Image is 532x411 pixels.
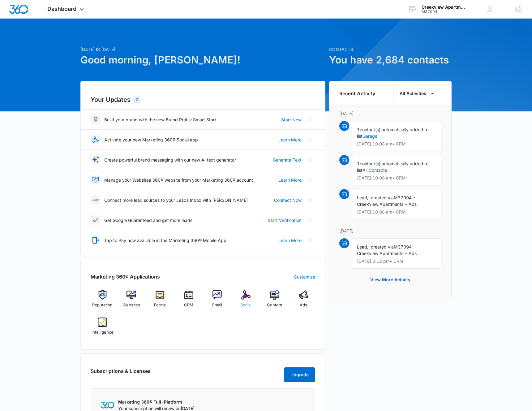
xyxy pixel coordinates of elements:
[368,195,394,200] span: , created via
[80,46,325,53] p: [DATE] is [DATE]
[329,46,452,53] p: Contacts
[305,235,315,245] button: Close
[119,290,143,313] a: Websites
[118,399,195,405] p: Marketing 360® Full-Platform
[104,177,253,183] p: Manage your Websites 360® website from your Marketing 360® account
[101,402,114,408] img: Marketing 360 Logo
[240,302,251,308] span: Social
[177,290,200,313] a: CRM
[364,272,417,287] button: View More Activity
[91,367,151,380] h2: Subscriptions & Licenses
[92,302,113,308] span: Reputation
[104,197,248,203] p: Connect more lead sources to your Leads Inbox with [PERSON_NAME]
[305,215,315,225] button: Close
[357,142,436,146] p: [DATE] 10:08 am • CRM
[122,302,140,308] span: Websites
[104,116,216,123] p: Build your brand with the new Brand Profile Smart Start
[357,259,436,263] p: [DATE] 6:12 pm • CRM
[278,237,302,244] a: Learn More
[357,244,368,249] span: Lead,
[363,133,377,139] a: Garage
[393,86,441,101] button: All Activities
[91,290,114,313] a: Reputation
[273,157,302,163] a: Generate Text
[91,273,160,280] h2: Marketing 360® Applications
[268,217,302,223] a: Start Verification
[339,110,441,117] p: [DATE]
[357,176,436,180] p: [DATE] 10:08 am • CRM
[305,175,315,185] button: Close
[305,115,315,124] button: Close
[234,290,258,313] a: Social
[154,302,166,308] span: Forms
[274,197,302,203] a: Connect Now
[357,195,368,200] span: Lead,
[329,53,452,67] h1: You have 2,684 contacts
[357,161,360,166] span: 1
[133,96,141,103] div: 7
[357,210,436,214] p: [DATE] 10:08 am • CRM
[278,136,302,143] a: Learn More
[104,157,236,163] p: Create powerful brand messaging with our new AI text generator
[278,177,302,183] a: Learn More
[284,367,315,382] button: Upgrade
[368,244,394,249] span: , created via
[357,127,428,139] span: contact(s) automatically added to list
[47,6,76,12] span: Dashboard
[181,406,195,411] span: [DATE]
[422,5,467,10] div: account name
[339,90,375,97] h6: Recent Activity
[184,302,193,308] span: CRM
[148,290,172,313] a: Forms
[104,136,198,143] p: Activate your new Marketing 360® Social app
[205,290,229,313] a: Email
[294,274,315,280] a: Customize
[357,127,360,132] span: 1
[91,95,315,104] h2: Your Updates
[263,290,287,313] a: Content
[91,318,114,340] a: Intelligence
[291,290,315,313] a: Ads
[281,116,302,123] a: Start Now
[305,195,315,205] button: Close
[104,237,226,244] p: Tap to Pay now available in the Marketing 360® Mobile App
[104,217,192,223] p: Get Google Guaranteed and get more leads
[339,227,441,234] p: [DATE]
[80,53,325,67] h1: Good morning, [PERSON_NAME]!
[267,302,282,308] span: Content
[212,302,222,308] span: Email
[92,329,114,335] span: Intelligence
[305,135,315,145] button: Close
[300,302,307,308] span: Ads
[363,167,387,173] a: All Contacts
[422,10,467,14] div: account id
[357,161,428,173] span: contact(s) automatically added to list
[305,155,315,165] button: Close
